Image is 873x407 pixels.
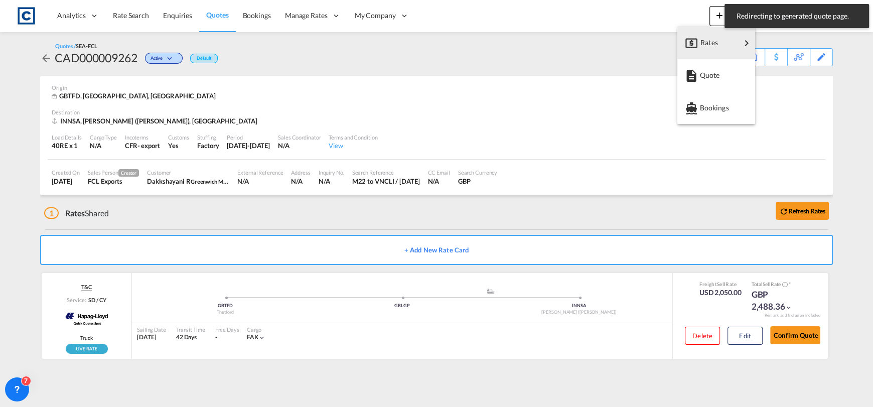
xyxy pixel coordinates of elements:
div: Quote [685,63,747,88]
md-icon: icon-chevron-right [741,37,753,49]
span: Rates [700,33,712,53]
button: Bookings [677,91,755,124]
span: Quote [699,65,710,85]
button: Quote [677,59,755,91]
span: Redirecting to generated quote page. [734,11,860,21]
span: Bookings [699,98,710,118]
div: Bookings [685,95,747,120]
